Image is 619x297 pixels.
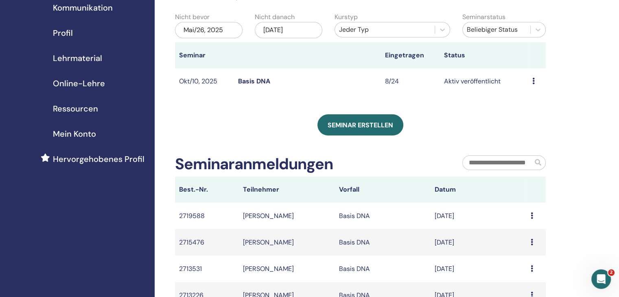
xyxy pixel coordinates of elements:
[431,229,527,256] td: [DATE]
[239,256,335,282] td: [PERSON_NAME]
[462,12,505,22] label: Seminarstatus
[53,153,144,165] span: Hervorgehobenes Profil
[335,229,431,256] td: Basis DNA
[381,42,440,68] th: Eingetragen
[53,2,113,14] span: Kommunikation
[175,22,243,38] div: Mai/26, 2025
[175,229,239,256] td: 2715476
[239,203,335,229] td: [PERSON_NAME]
[467,25,526,35] div: Beliebiger Status
[53,27,73,39] span: Profil
[335,12,358,22] label: Kurstyp
[328,121,393,129] span: Seminar erstellen
[335,203,431,229] td: Basis DNA
[431,256,527,282] td: [DATE]
[440,42,528,68] th: Status
[175,155,333,174] h2: Seminaranmeldungen
[431,177,527,203] th: Datum
[335,256,431,282] td: Basis DNA
[175,256,239,282] td: 2713531
[239,229,335,256] td: [PERSON_NAME]
[381,68,440,95] td: 8/24
[175,203,239,229] td: 2719588
[53,77,105,90] span: Online-Lehre
[175,177,239,203] th: Best.-Nr.
[317,114,403,135] a: Seminar erstellen
[339,25,431,35] div: Jeder Typ
[431,203,527,229] td: [DATE]
[591,269,611,289] iframe: Intercom live chat
[175,42,234,68] th: Seminar
[53,128,96,140] span: Mein Konto
[175,68,234,95] td: Okt/10, 2025
[239,177,335,203] th: Teilnehmer
[238,77,270,85] a: Basis DNA
[255,22,322,38] div: [DATE]
[53,103,98,115] span: Ressourcen
[608,269,615,276] span: 2
[335,177,431,203] th: Vorfall
[440,68,528,95] td: Aktiv veröffentlicht
[175,12,210,22] label: Nicht bevor
[53,52,102,64] span: Lehrmaterial
[255,12,295,22] label: Nicht danach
